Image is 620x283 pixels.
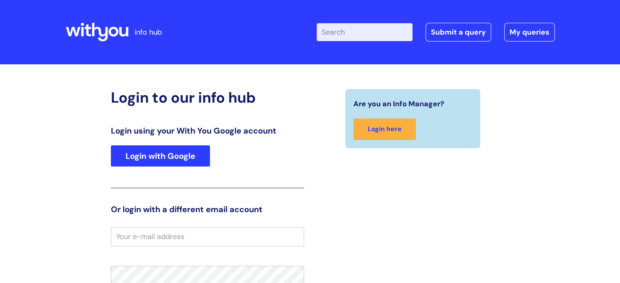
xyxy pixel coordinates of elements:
[504,23,555,42] a: My queries
[135,26,162,39] p: info hub
[353,118,416,140] a: Login here
[426,23,491,42] a: Submit a query
[111,204,304,214] h3: Or login with a different email account
[111,126,304,136] h3: Login using your With You Google account
[111,89,304,106] h2: Login to our info hub
[353,97,444,110] span: Are you an Info Manager?
[111,145,210,167] a: Login with Google
[111,227,304,246] input: Your e-mail address
[317,23,413,41] input: Search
